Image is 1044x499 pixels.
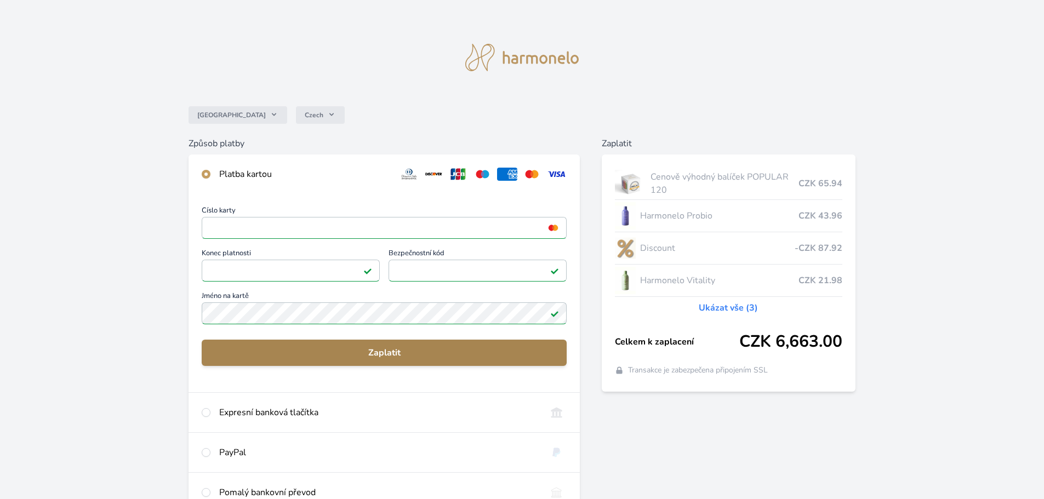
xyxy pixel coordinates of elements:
[189,106,287,124] button: [GEOGRAPHIC_DATA]
[189,137,580,150] h6: Způsob platby
[546,486,567,499] img: bankTransfer_IBAN.svg
[219,406,538,419] div: Expresní banková tlačítka
[363,266,372,275] img: Platné pole
[615,170,646,197] img: popular.jpg
[522,168,542,181] img: mc.svg
[202,340,567,366] button: Zaplatit
[207,220,562,236] iframe: Iframe pro číslo karty
[393,263,562,278] iframe: Iframe pro bezpečnostní kód
[546,223,561,233] img: mc
[399,168,419,181] img: diners.svg
[219,486,538,499] div: Pomalý bankovní převod
[628,365,768,376] span: Transakce je zabezpečena připojením SSL
[615,335,739,348] span: Celkem k zaplacení
[202,302,567,324] input: Jméno na kartěPlatné pole
[798,274,842,287] span: CZK 21.98
[615,202,636,230] img: CLEAN_PROBIO_se_stinem_x-lo.jpg
[424,168,444,181] img: discover.svg
[602,137,855,150] h6: Zaplatit
[640,274,798,287] span: Harmonelo Vitality
[546,446,567,459] img: paypal.svg
[465,44,579,71] img: logo.svg
[305,111,323,119] span: Czech
[795,242,842,255] span: -CZK 87.92
[202,292,567,302] span: Jméno na kartě
[651,170,798,197] span: Cenově výhodný balíček POPULAR 120
[202,207,567,217] span: Číslo karty
[640,242,795,255] span: Discount
[546,168,567,181] img: visa.svg
[202,250,380,260] span: Konec platnosti
[798,177,842,190] span: CZK 65.94
[615,234,636,262] img: discount-lo.png
[739,332,842,352] span: CZK 6,663.00
[472,168,493,181] img: maestro.svg
[550,266,559,275] img: Platné pole
[798,209,842,222] span: CZK 43.96
[389,250,567,260] span: Bezpečnostní kód
[197,111,266,119] span: [GEOGRAPHIC_DATA]
[640,209,798,222] span: Harmonelo Probio
[546,406,567,419] img: onlineBanking_CZ.svg
[219,446,538,459] div: PayPal
[296,106,345,124] button: Czech
[699,301,758,314] a: Ukázat vše (3)
[207,263,375,278] iframe: Iframe pro datum vypršení platnosti
[550,309,559,318] img: Platné pole
[219,168,390,181] div: Platba kartou
[448,168,469,181] img: jcb.svg
[615,267,636,294] img: CLEAN_VITALITY_se_stinem_x-lo.jpg
[497,168,517,181] img: amex.svg
[210,346,558,359] span: Zaplatit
